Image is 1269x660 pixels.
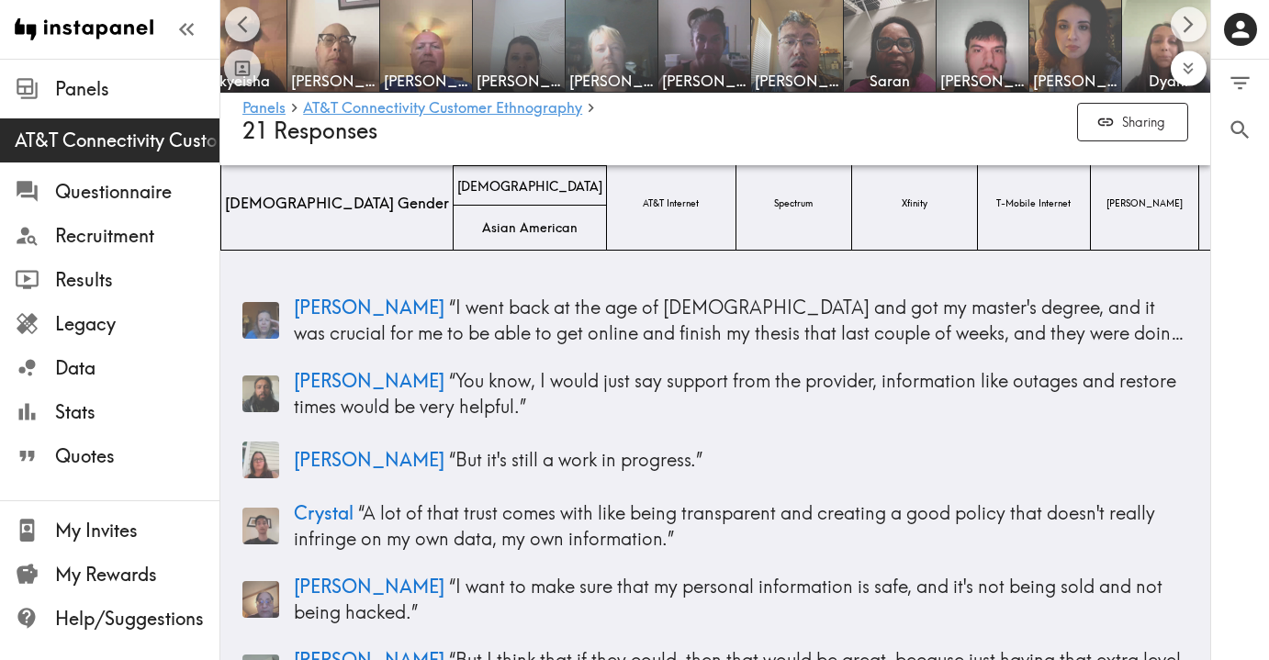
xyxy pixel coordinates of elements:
[242,302,279,339] img: Panelist thumbnail
[1033,71,1117,91] span: [PERSON_NAME]
[55,518,219,543] span: My Invites
[291,71,376,91] span: [PERSON_NAME]
[940,71,1025,91] span: [PERSON_NAME]
[55,311,219,337] span: Legacy
[294,575,444,598] span: [PERSON_NAME]
[662,71,747,91] span: [PERSON_NAME]
[294,368,1188,419] p: “ You know, I would just say support from the provider, information like outages and restore time...
[224,50,261,86] button: Toggle between responses and questions
[242,434,1188,486] a: Panelist thumbnail[PERSON_NAME] “But it's still a work in progress.”
[478,215,581,241] span: Asian American
[1171,50,1207,86] button: Expand to show all items
[848,71,932,91] span: Saran
[477,71,561,91] span: [PERSON_NAME]
[242,117,377,144] span: 21 Responses
[55,443,219,469] span: Quotes
[55,355,219,381] span: Data
[1228,71,1252,95] span: Filter Responses
[294,447,1188,473] p: “ But it's still a work in progress. ”
[242,100,286,117] a: Panels
[384,71,468,91] span: [PERSON_NAME]
[755,71,839,91] span: [PERSON_NAME]
[242,442,279,478] img: Panelist thumbnail
[242,361,1188,427] a: Panelist thumbnail[PERSON_NAME] “You know, I would just say support from the provider, informatio...
[294,500,1188,552] p: “ A lot of that trust comes with like being transparent and creating a good policy that doesn't r...
[303,100,582,117] a: AT&T Connectivity Customer Ethnography
[242,566,1188,632] a: Panelist thumbnail[PERSON_NAME] “I want to make sure that my personal information is safe, and it...
[55,267,219,293] span: Results
[242,287,1188,353] a: Panelist thumbnail[PERSON_NAME] “I went back at the age of [DEMOGRAPHIC_DATA] and got my master's...
[1211,60,1269,106] button: Filter Responses
[1228,117,1252,142] span: Search
[1171,6,1207,42] button: Scroll right
[55,562,219,587] span: My Rewards
[55,223,219,249] span: Recruitment
[1103,194,1186,214] span: [PERSON_NAME]
[55,399,219,425] span: Stats
[242,508,279,544] img: Panelist thumbnail
[454,173,606,199] span: [DEMOGRAPHIC_DATA]
[770,194,816,214] span: Spectrum
[294,501,354,524] span: Crystal
[569,71,654,91] span: [PERSON_NAME]
[55,76,219,102] span: Panels
[1211,106,1269,153] button: Search
[294,448,444,471] span: [PERSON_NAME]
[1077,103,1188,142] button: Sharing
[242,375,279,412] img: Panelist thumbnail
[15,128,219,153] span: AT&T Connectivity Customer Ethnography
[225,6,261,42] button: Scroll left
[993,194,1074,214] span: T-Mobile Internet
[1126,71,1210,91] span: Dyani
[294,295,1188,346] p: “ I went back at the age of [DEMOGRAPHIC_DATA] and got my master's degree, and it was crucial for...
[294,296,444,319] span: [PERSON_NAME]
[55,606,219,632] span: Help/Suggestions
[221,189,453,218] span: [DEMOGRAPHIC_DATA] Gender
[294,369,444,392] span: [PERSON_NAME]
[898,194,931,214] span: Xfinity
[242,581,279,618] img: Panelist thumbnail
[639,194,702,214] span: AT&T Internet
[55,179,219,205] span: Questionnaire
[242,493,1188,559] a: Panelist thumbnailCrystal “A lot of that trust comes with like being transparent and creating a g...
[294,574,1188,625] p: “ I want to make sure that my personal information is safe, and it's not being sold and not being...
